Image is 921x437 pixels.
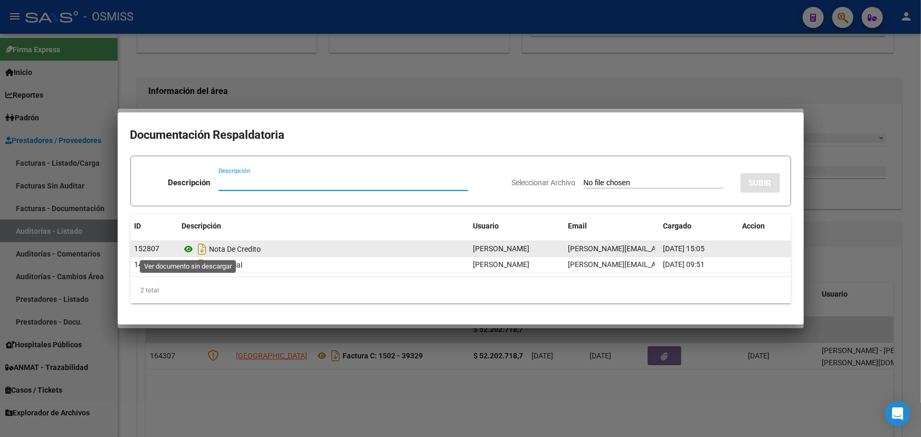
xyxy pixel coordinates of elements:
[178,215,469,237] datatable-header-cell: Descripción
[738,215,791,237] datatable-header-cell: Accion
[512,178,576,187] span: Seleccionar Archivo
[885,401,910,426] div: Open Intercom Messenger
[182,241,465,258] div: Nota De Credito
[473,222,499,230] span: Usuario
[182,256,465,273] div: Nc Parcial
[130,277,791,303] div: 2 total
[564,215,659,237] datatable-header-cell: Email
[135,260,160,269] span: 144951
[663,260,705,269] span: [DATE] 09:51
[130,215,178,237] datatable-header-cell: ID
[663,222,692,230] span: Cargado
[740,173,780,193] button: SUBIR
[196,256,210,273] i: Descargar documento
[168,177,210,189] p: Descripción
[663,244,705,253] span: [DATE] 15:05
[659,215,738,237] datatable-header-cell: Cargado
[743,222,765,230] span: Accion
[568,260,799,269] span: [PERSON_NAME][EMAIL_ADDRESS][PERSON_NAME][DOMAIN_NAME]
[469,215,564,237] datatable-header-cell: Usuario
[196,241,210,258] i: Descargar documento
[749,178,772,188] span: SUBIR
[130,125,791,145] h2: Documentación Respaldatoria
[473,260,530,269] span: [PERSON_NAME]
[568,222,587,230] span: Email
[135,222,141,230] span: ID
[182,222,222,230] span: Descripción
[568,244,799,253] span: [PERSON_NAME][EMAIL_ADDRESS][PERSON_NAME][DOMAIN_NAME]
[473,244,530,253] span: [PERSON_NAME]
[135,244,160,253] span: 152807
